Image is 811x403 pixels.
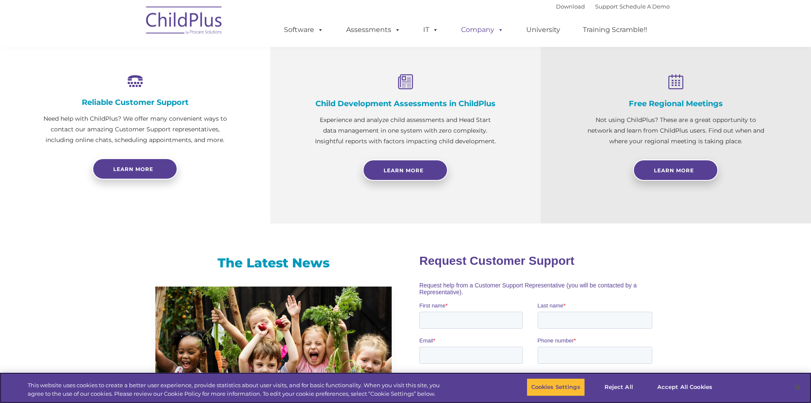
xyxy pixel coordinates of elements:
span: Last name [118,56,144,63]
h4: Free Regional Meetings [583,99,768,108]
p: Need help with ChildPlus? We offer many convenient ways to contact our amazing Customer Support r... [43,113,228,145]
a: Schedule A Demo [619,3,670,10]
a: IT [415,21,447,38]
img: ChildPlus by Procare Solutions [142,0,227,43]
button: Accept All Cookies [653,378,717,396]
p: Experience and analyze child assessments and Head Start data management in one system with zero c... [313,115,498,147]
span: Learn more [113,166,153,172]
h3: The Latest News [155,255,392,272]
a: Training Scramble!! [574,21,656,38]
a: Support [595,3,618,10]
a: University [518,21,569,38]
span: Learn More [654,167,694,174]
a: Software [275,21,332,38]
button: Close [788,378,807,397]
a: Learn More [363,159,448,181]
div: This website uses cookies to create a better user experience, provide statistics about user visit... [28,381,446,398]
h4: Child Development Assessments in ChildPlus [313,99,498,108]
p: Not using ChildPlus? These are a great opportunity to network and learn from ChildPlus users. Fin... [583,115,768,147]
h4: Reliable Customer Support [43,98,228,107]
span: Learn More [384,167,424,174]
font: | [556,3,670,10]
a: Learn more [92,158,178,180]
a: Download [556,3,585,10]
a: Company [453,21,512,38]
a: Assessments [338,21,409,38]
button: Reject All [592,378,645,396]
span: Phone number [118,91,155,98]
button: Cookies Settings [527,378,585,396]
a: Learn More [633,159,718,181]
